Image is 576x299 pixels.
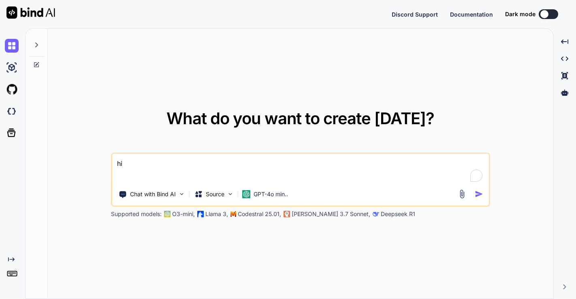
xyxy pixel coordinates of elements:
p: Source [206,190,224,198]
p: Chat with Bind AI [130,190,176,198]
img: Pick Tools [178,191,185,197]
img: darkCloudIdeIcon [5,104,19,118]
p: O3-mini, [172,210,195,218]
p: Llama 3, [205,210,228,218]
p: Codestral 25.01, [238,210,281,218]
span: Discord Support [392,11,438,18]
img: githubLight [5,83,19,96]
p: Supported models: [111,210,162,218]
img: ai-studio [5,61,19,74]
img: GPT-4 [164,211,171,217]
img: icon [475,190,483,198]
img: Bind AI [6,6,55,19]
textarea: To enrich screen reader interactions, please activate Accessibility in Grammarly extension settings [112,154,489,184]
img: claude [284,211,290,217]
span: Dark mode [505,10,535,18]
img: chat [5,39,19,53]
button: Discord Support [392,10,438,19]
img: Pick Models [227,191,234,197]
span: What do you want to create [DATE]? [166,108,434,128]
img: Mistral-AI [230,211,236,217]
p: Deepseek R1 [381,210,415,218]
img: claude [373,211,379,217]
p: [PERSON_NAME] 3.7 Sonnet, [292,210,370,218]
img: Llama2 [197,211,204,217]
button: Documentation [450,10,493,19]
img: attachment [457,189,467,199]
p: GPT-4o min.. [254,190,288,198]
span: Documentation [450,11,493,18]
img: GPT-4o mini [242,190,250,198]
